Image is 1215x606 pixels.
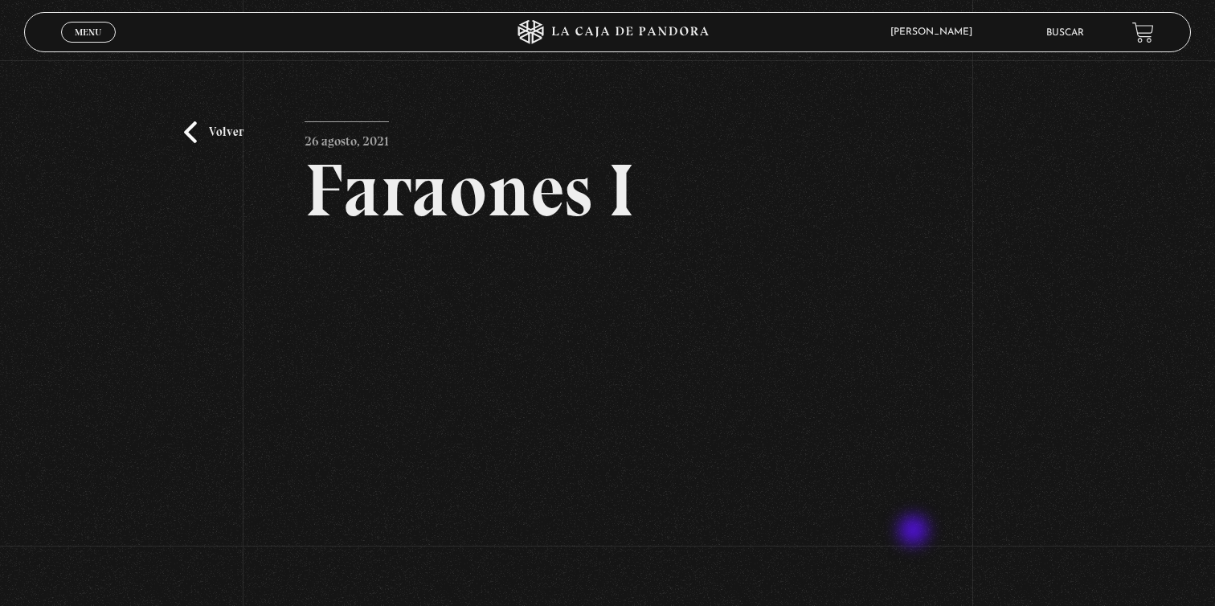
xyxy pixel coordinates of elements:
[75,27,101,37] span: Menu
[1046,28,1084,38] a: Buscar
[305,121,389,154] p: 26 agosto, 2021
[1132,22,1154,43] a: View your shopping cart
[69,41,107,52] span: Cerrar
[305,154,911,227] h2: Faraones I
[882,27,988,37] span: [PERSON_NAME]
[184,121,243,143] a: Volver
